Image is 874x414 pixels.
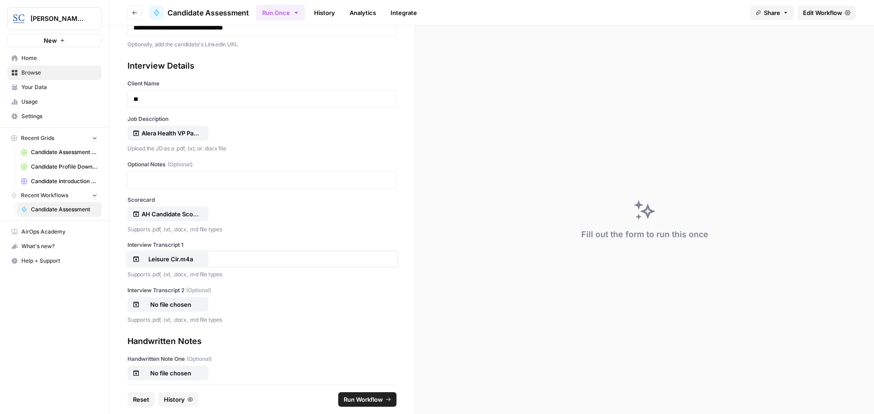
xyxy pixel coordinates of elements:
label: Handwritten Note One [127,355,396,363]
label: Client Name [127,80,396,88]
button: New [7,34,102,47]
p: Optionally, add the candidate's Linkedin URL [127,40,396,49]
span: Recent Workflows [21,191,68,200]
div: What's new? [8,239,101,253]
a: Analytics [344,5,381,20]
button: AH Candidate Scorecard blank.docx [127,207,208,221]
p: No file chosen [142,300,200,309]
label: Interview Transcript 2 [127,286,396,294]
span: (Optional) [186,286,211,294]
span: Run Workflow [344,395,383,404]
img: Stanton Chase Nashville Logo [10,10,27,27]
p: Alera Health VP Payor Partnerships RECRUITMENT PROFILE [DATE].pdf [142,129,200,138]
label: Job Description [127,115,396,123]
a: History [309,5,340,20]
span: Recent Grids [21,134,54,142]
a: Candidate Profile Download Sheet [17,160,102,174]
button: History [158,392,198,407]
p: Supports .pdf, .txt, .docx, .md file types [127,225,396,234]
label: Interview Transcript 1 [127,241,396,249]
span: Candidate Assessment Download Sheet [31,148,97,156]
p: AH Candidate Scorecard blank.docx [142,209,200,219]
button: Recent Workflows [7,189,102,202]
button: Workspace: Stanton Chase Nashville [7,7,102,30]
p: Leisure Cir.m4a [142,254,200,264]
button: Share [750,5,794,20]
p: Supports .pdf, .txt, .docx, .md file types [127,270,396,279]
button: Leisure Cir.m4a [127,252,208,266]
div: Fill out the form to run this once [581,228,708,241]
a: Settings [7,109,102,124]
span: Reset [133,395,149,404]
a: Your Data [7,80,102,95]
a: Integrate [385,5,422,20]
span: Help + Support [21,257,97,265]
span: Candidate Assessment [168,7,249,18]
span: Settings [21,112,97,120]
span: Edit Workflow [803,8,842,17]
a: AirOps Academy [7,224,102,239]
p: Supports .mp4, .mp3, .wav, .jpg, .png, .webp file types [127,384,396,393]
span: (Optional) [168,160,193,169]
button: Alera Health VP Payor Partnerships RECRUITMENT PROFILE [DATE].pdf [127,126,208,140]
span: Candidate Introduction Download Sheet [31,177,97,185]
button: Run Workflow [338,392,396,407]
span: [PERSON_NAME] [GEOGRAPHIC_DATA] [30,14,86,23]
a: Candidate Assessment [149,5,249,20]
p: Supports .pdf, .txt, .docx, .md file types [127,315,396,324]
span: New [44,36,57,45]
label: Optional Notes [127,160,396,169]
a: Candidate Assessment Download Sheet [17,145,102,160]
span: History [164,395,185,404]
div: Handwritten Notes [127,335,396,348]
span: Usage [21,98,97,106]
div: Interview Details [127,60,396,72]
button: No file chosen [127,297,208,312]
a: Edit Workflow [798,5,856,20]
button: Recent Grids [7,131,102,145]
span: Home [21,54,97,62]
span: Browse [21,69,97,77]
a: Usage [7,95,102,109]
a: Candidate Introduction Download Sheet [17,174,102,189]
button: Run Once [256,5,305,20]
span: Candidate Assessment [31,205,97,214]
a: Home [7,51,102,65]
a: Candidate Assessment [17,202,102,217]
span: Your Data [21,83,97,91]
label: Scorecard [127,196,396,204]
span: AirOps Academy [21,228,97,236]
span: (Optional) [187,355,212,363]
button: Help + Support [7,254,102,268]
a: Browse [7,65,102,80]
span: Share [764,8,780,17]
button: Reset [127,392,155,407]
button: What's new? [7,239,102,254]
p: No file chosen [142,369,200,378]
p: Upload the JD as a .pdf, .txt, or .docx file [127,144,396,153]
span: Candidate Profile Download Sheet [31,163,97,171]
button: No file chosen [127,366,208,380]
